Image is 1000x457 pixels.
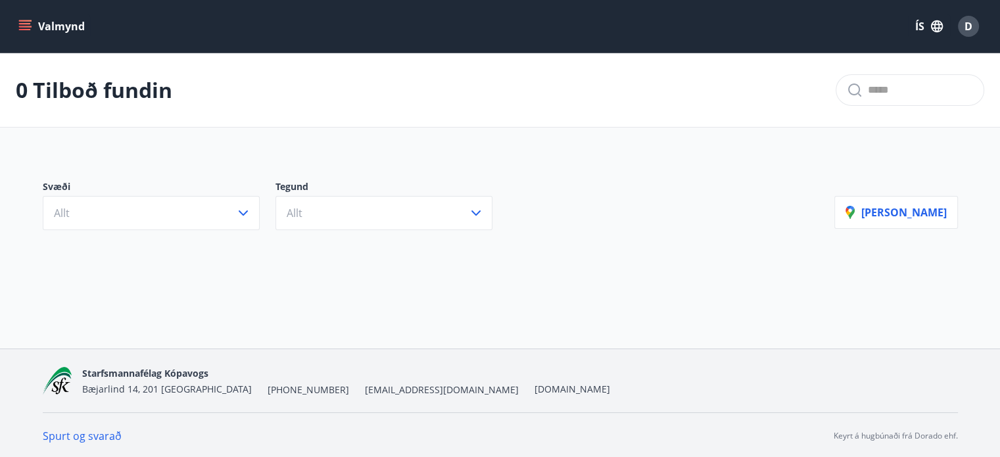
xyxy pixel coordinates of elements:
span: [EMAIL_ADDRESS][DOMAIN_NAME] [365,383,519,397]
span: Allt [287,206,302,220]
span: [PHONE_NUMBER] [268,383,349,397]
img: x5MjQkxwhnYn6YREZUTEa9Q4KsBUeQdWGts9Dj4O.png [43,367,72,395]
a: [DOMAIN_NAME] [535,383,610,395]
button: Allt [43,196,260,230]
span: Allt [54,206,70,220]
span: Bæjarlind 14, 201 [GEOGRAPHIC_DATA] [82,383,252,395]
button: menu [16,14,90,38]
p: Tegund [275,180,508,196]
span: D [964,19,972,34]
a: Spurt og svarað [43,429,122,443]
button: ÍS [908,14,950,38]
p: Svæði [43,180,275,196]
p: 0 Tilboð fundin [16,76,172,105]
button: D [953,11,984,42]
p: Keyrt á hugbúnaði frá Dorado ehf. [834,430,958,442]
p: [PERSON_NAME] [845,205,947,220]
button: Allt [275,196,492,230]
span: Starfsmannafélag Kópavogs [82,367,208,379]
button: [PERSON_NAME] [834,196,958,229]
